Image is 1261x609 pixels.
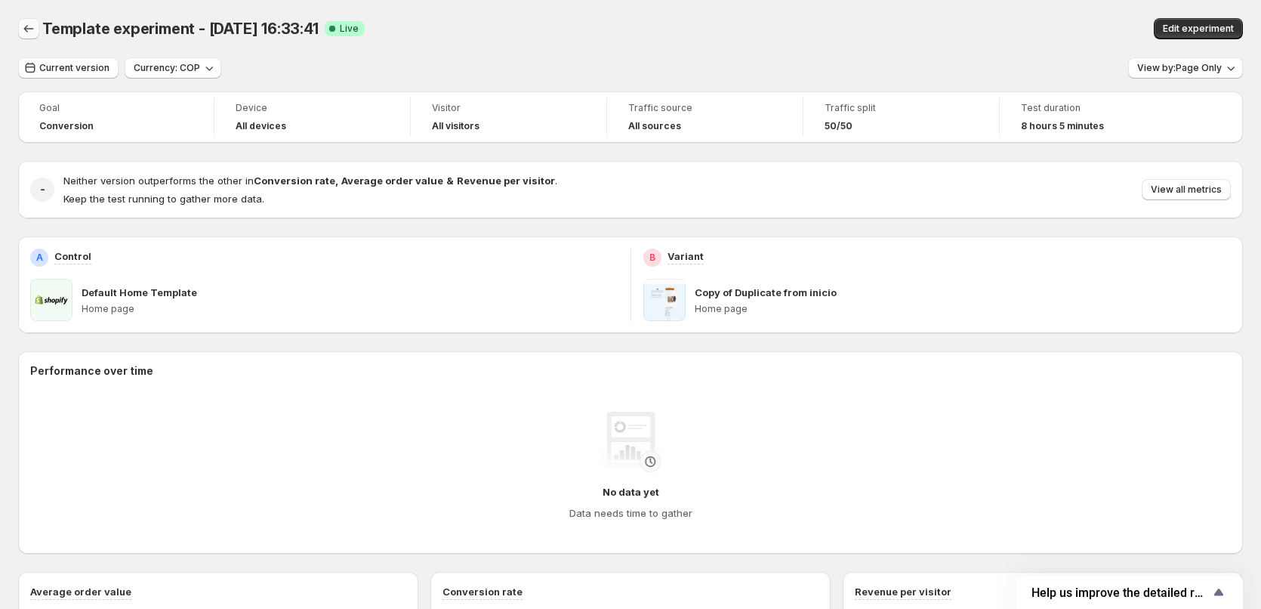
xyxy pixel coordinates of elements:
span: Goal [39,102,193,114]
h3: Average order value [30,584,131,599]
button: View all metrics [1142,179,1231,200]
img: Copy of Duplicate from inicio [643,279,686,321]
span: Traffic source [628,102,782,114]
span: Help us improve the detailed report for A/B campaigns [1031,586,1210,600]
h3: Revenue per visitor [855,584,951,599]
span: Currency: COP [134,62,200,74]
strong: & [446,175,454,187]
span: Template experiment - [DATE] 16:33:41 [42,20,319,38]
span: Keep the test running to gather more data. [63,193,264,205]
p: Control [54,249,91,264]
h3: Conversion rate [442,584,523,599]
span: View by: Page Only [1137,62,1222,74]
strong: Conversion rate [254,175,335,187]
a: GoalConversion [39,100,193,134]
h4: All visitors [432,120,479,132]
h4: All sources [628,120,681,132]
img: Default Home Template [30,279,72,321]
button: Show survey - Help us improve the detailed report for A/B campaigns [1031,583,1228,601]
a: Test duration8 hours 5 minutes [1021,100,1175,134]
button: Currency: COP [125,57,221,79]
button: View by:Page Only [1128,57,1243,79]
button: Edit experiment [1154,18,1243,39]
p: Home page [82,303,618,315]
a: Traffic split50/50 [825,100,978,134]
span: Device [236,102,389,114]
button: Back [18,18,39,39]
img: No data yet [600,412,661,472]
p: Variant [667,249,704,264]
p: Copy of Duplicate from inicio [695,285,837,300]
span: Edit experiment [1163,23,1234,35]
strong: , [335,175,338,187]
a: VisitorAll visitors [432,100,585,134]
h4: All devices [236,120,286,132]
strong: Revenue per visitor [457,175,555,187]
span: Current version [39,62,109,74]
span: Neither version outperforms the other in . [63,175,557,187]
span: 8 hours 5 minutes [1021,120,1104,132]
strong: Average order value [341,175,443,187]
h2: B [649,252,655,264]
a: DeviceAll devices [236,100,389,134]
span: View all metrics [1151,184,1222,196]
p: Home page [695,303,1232,315]
h4: Data needs time to gather [569,505,692,521]
span: Live [340,23,359,35]
p: Default Home Template [82,285,197,300]
h2: Performance over time [30,363,1231,379]
span: Visitor [432,102,585,114]
h4: No data yet [603,484,659,499]
span: 50/50 [825,120,852,132]
span: Conversion [39,120,94,132]
button: Current version [18,57,119,79]
a: Traffic sourceAll sources [628,100,782,134]
h2: - [40,182,45,197]
span: Test duration [1021,102,1175,114]
h2: A [36,252,43,264]
span: Traffic split [825,102,978,114]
